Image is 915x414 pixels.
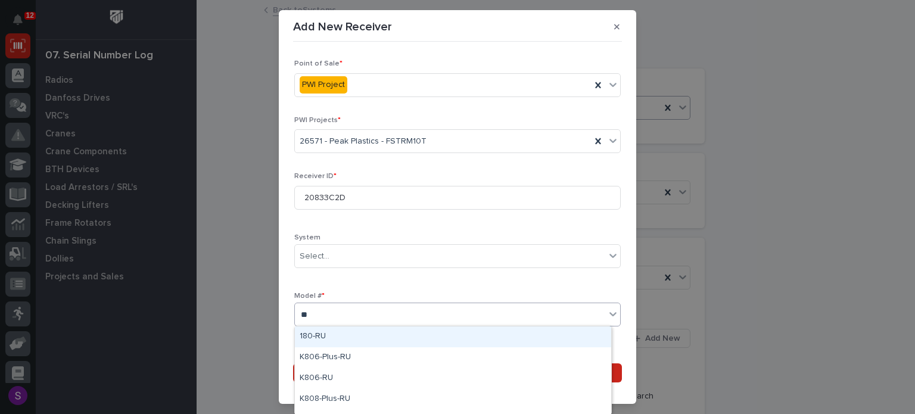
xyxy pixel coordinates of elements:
span: Model # [294,292,325,300]
span: 26571 - Peak Plastics - FSTRM10T [300,135,427,148]
div: K808-Plus-RU [295,389,611,410]
span: System [294,234,320,241]
span: Point of Sale [294,60,343,67]
span: Receiver ID [294,173,337,180]
div: Select... [300,250,329,263]
span: PWI Projects [294,117,341,124]
div: 180-RU [295,326,611,347]
div: PWI Project [300,76,347,94]
div: K806-RU [295,368,611,389]
button: Save [293,363,622,382]
div: K806-Plus-RU [295,347,611,368]
p: Add New Receiver [293,20,392,34]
